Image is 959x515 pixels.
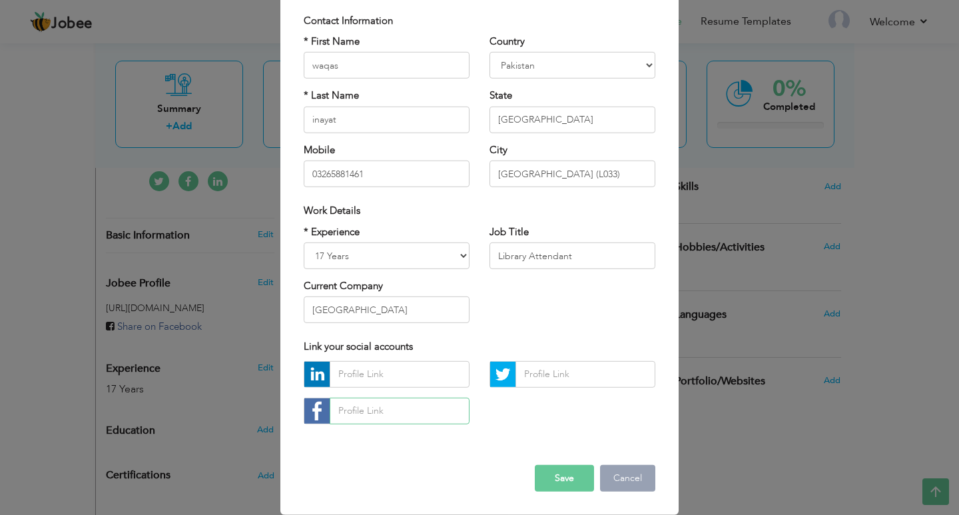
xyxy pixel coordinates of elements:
[600,465,655,492] button: Cancel
[489,89,512,103] label: State
[304,89,359,103] label: * Last Name
[330,361,470,388] input: Profile Link
[489,225,529,239] label: Job Title
[304,35,360,49] label: * First Name
[304,362,330,387] img: linkedin
[304,398,330,424] img: facebook
[304,143,335,157] label: Mobile
[304,340,413,353] span: Link your social accounts
[490,362,515,387] img: Twitter
[515,361,655,388] input: Profile Link
[489,35,525,49] label: Country
[304,13,393,27] span: Contact Information
[489,143,507,157] label: City
[304,204,360,217] span: Work Details
[330,398,470,424] input: Profile Link
[304,225,360,239] label: * Experience
[535,465,594,492] button: Save
[304,279,383,293] label: Current Company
